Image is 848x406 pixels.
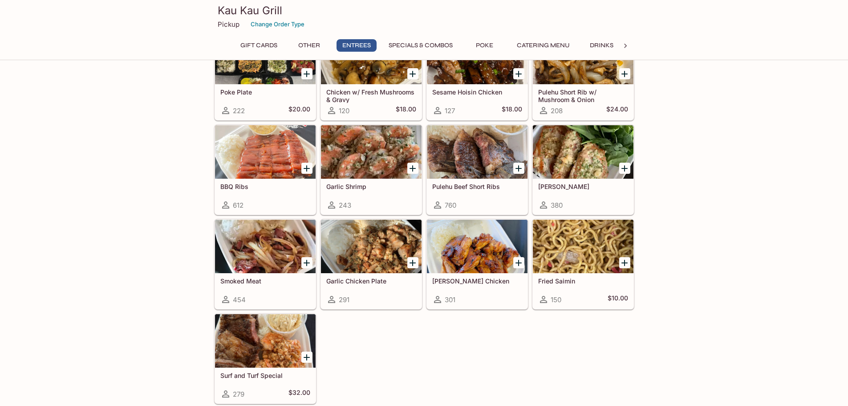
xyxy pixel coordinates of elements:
h5: $18.00 [502,105,522,116]
span: 150 [551,295,561,304]
h5: Sesame Hoisin Chicken [432,88,522,96]
span: 612 [233,201,243,209]
h5: $18.00 [396,105,416,116]
button: Gift Cards [235,39,282,52]
span: 301 [445,295,455,304]
h5: $32.00 [288,389,310,399]
button: Add Garlic Chicken Plate [407,257,418,268]
h5: $24.00 [606,105,628,116]
h5: Pulehu Beef Short Ribs [432,183,522,190]
a: Surf and Turf Special279$32.00 [215,314,316,404]
span: 208 [551,107,563,115]
button: Add Garlic Ahi [619,163,630,174]
button: Add Smoked Meat [301,257,312,268]
span: 380 [551,201,563,209]
h5: Surf and Turf Special [220,372,310,379]
button: Add Teri Chicken [513,257,524,268]
h5: $20.00 [288,105,310,116]
button: Other [289,39,329,52]
h5: Fried Saimin [538,277,628,285]
div: Garlic Shrimp [321,125,422,179]
a: Chicken w/ Fresh Mushrooms & Gravy120$18.00 [321,30,422,120]
a: Sesame Hoisin Chicken127$18.00 [426,30,528,120]
button: Add Pulehu Short Rib w/ Mushroom & Onion [619,68,630,79]
span: 454 [233,295,246,304]
button: Specials & Combos [384,39,458,52]
h3: Kau Kau Grill [218,4,631,17]
h5: Smoked Meat [220,277,310,285]
div: Chicken w/ Fresh Mushrooms & Gravy [321,31,422,84]
span: 291 [339,295,349,304]
button: Change Order Type [247,17,308,31]
button: Add Surf and Turf Special [301,352,312,363]
span: 120 [339,107,349,115]
div: Teri Chicken [427,220,527,273]
a: Pulehu Short Rib w/ Mushroom & Onion208$24.00 [532,30,634,120]
a: Garlic Chicken Plate291 [321,219,422,309]
span: 760 [445,201,456,209]
button: Add Sesame Hoisin Chicken [513,68,524,79]
span: 127 [445,107,455,115]
div: Smoked Meat [215,220,316,273]
div: Poke Plate [215,31,316,84]
a: Poke Plate222$20.00 [215,30,316,120]
h5: [PERSON_NAME] Chicken [432,277,522,285]
span: 279 [233,390,244,398]
a: Fried Saimin150$10.00 [532,219,634,309]
div: Garlic Chicken Plate [321,220,422,273]
div: Pulehu Beef Short Ribs [427,125,527,179]
button: Add Pulehu Beef Short Ribs [513,163,524,174]
h5: Garlic Chicken Plate [326,277,416,285]
a: Smoked Meat454 [215,219,316,309]
h5: Poke Plate [220,88,310,96]
div: BBQ Ribs [215,125,316,179]
h5: Pulehu Short Rib w/ Mushroom & Onion [538,88,628,103]
h5: $10.00 [608,294,628,305]
div: Surf and Turf Special [215,314,316,368]
p: Pickup [218,20,239,29]
button: Add Garlic Shrimp [407,163,418,174]
h5: Chicken w/ Fresh Mushrooms & Gravy [326,88,416,103]
span: 243 [339,201,351,209]
h5: BBQ Ribs [220,183,310,190]
a: [PERSON_NAME] Chicken301 [426,219,528,309]
a: BBQ Ribs612 [215,125,316,215]
a: Garlic Shrimp243 [321,125,422,215]
button: Catering Menu [512,39,575,52]
div: Garlic Ahi [533,125,633,179]
div: Pulehu Short Rib w/ Mushroom & Onion [533,31,633,84]
a: [PERSON_NAME]380 [532,125,634,215]
a: Pulehu Beef Short Ribs760 [426,125,528,215]
button: Add Chicken w/ Fresh Mushrooms & Gravy [407,68,418,79]
h5: Garlic Shrimp [326,183,416,190]
button: Add Poke Plate [301,68,312,79]
button: Drinks [582,39,622,52]
span: 222 [233,107,245,115]
button: Add BBQ Ribs [301,163,312,174]
h5: [PERSON_NAME] [538,183,628,190]
button: Poke [465,39,505,52]
div: Fried Saimin [533,220,633,273]
div: Sesame Hoisin Chicken [427,31,527,84]
button: Entrees [337,39,377,52]
button: Add Fried Saimin [619,257,630,268]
